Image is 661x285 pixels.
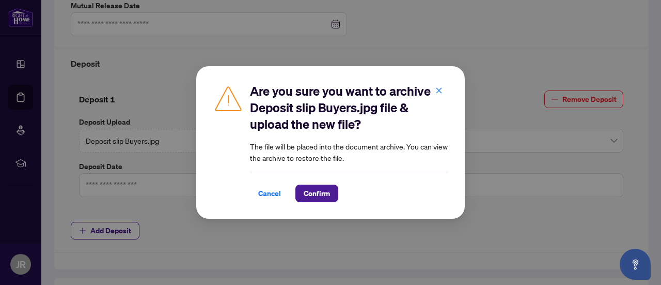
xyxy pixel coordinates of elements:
img: Caution Icon [213,83,244,114]
span: Cancel [258,185,281,202]
span: close [435,87,443,94]
div: The file will be placed into the document archive. You can view the archive to restore the file. [250,83,448,202]
h2: Are you sure you want to archive Deposit slip Buyers.jpg file & upload the new file? [250,83,448,132]
button: Confirm [295,185,338,202]
button: Open asap [620,249,651,280]
button: Cancel [250,185,289,202]
span: Confirm [304,185,330,202]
